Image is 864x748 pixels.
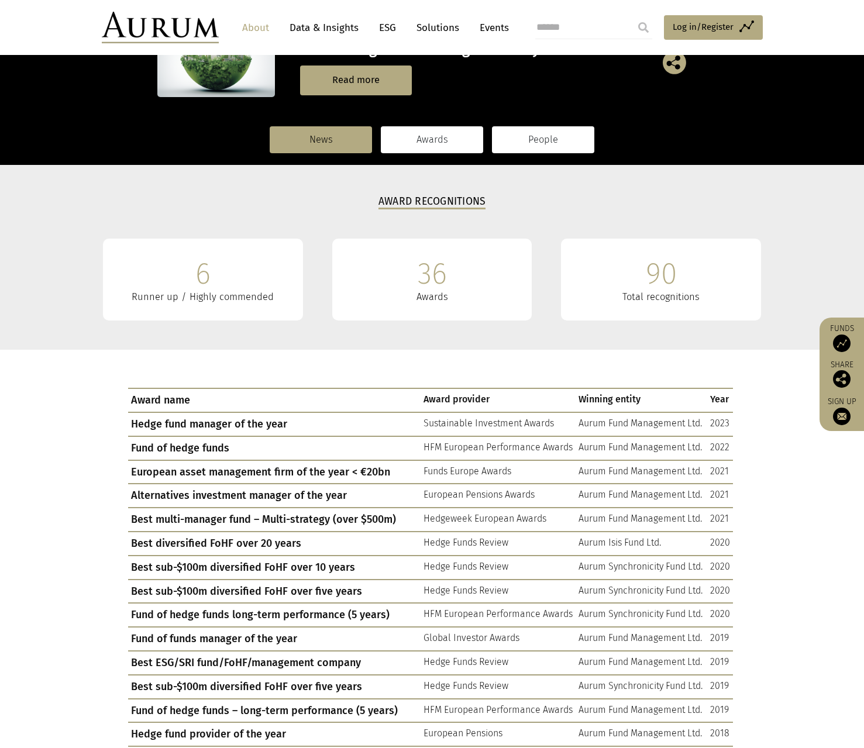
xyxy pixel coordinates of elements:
[833,408,851,425] img: Sign up to our newsletter
[284,17,364,39] a: Data & Insights
[707,722,733,746] td: 2018
[421,722,576,746] td: European Pensions
[664,15,763,40] a: Log in/Register
[576,603,707,627] td: Aurum Synchronicity Fund Ltd.
[646,256,677,291] div: 90
[632,16,655,39] input: Submit
[373,17,402,39] a: ESG
[576,532,707,556] td: Aurum Isis Fund Ltd.
[128,651,421,675] td: Best ESG/SRI fund/FoHF/management company
[128,508,421,532] td: Best multi-manager fund – Multi-strategy (over $500m)
[576,388,707,412] td: Winning entity
[421,627,576,651] td: Global Investor Awards
[833,370,851,388] img: Share this post
[707,484,733,508] td: 2021
[418,256,447,291] div: 36
[350,291,515,303] div: Awards
[707,699,733,723] td: 2019
[421,484,576,508] td: European Pensions Awards
[707,556,733,580] td: 2020
[421,508,576,532] td: Hedgeweek European Awards
[270,126,372,153] a: News
[121,291,285,303] div: Runner up / Highly commended
[421,388,576,412] td: Award provider
[707,651,733,675] td: 2019
[421,436,576,460] td: HFM European Performance Awards
[128,460,421,484] td: European asset management firm of the year < €20bn
[474,17,509,39] a: Events
[707,388,733,412] td: Year
[576,627,707,651] td: Aurum Fund Management Ltd.
[707,603,733,627] td: 2020
[576,580,707,604] td: Aurum Synchronicity Fund Ltd.
[411,17,465,39] a: Solutions
[102,12,219,43] img: Aurum
[492,126,594,153] a: People
[707,627,733,651] td: 2019
[707,580,733,604] td: 2020
[421,460,576,484] td: Funds Europe Awards
[576,722,707,746] td: Aurum Fund Management Ltd.
[300,66,412,95] a: Read more
[707,508,733,532] td: 2021
[576,508,707,532] td: Aurum Fund Management Ltd.
[421,675,576,699] td: Hedge Funds Review
[576,412,707,436] td: Aurum Fund Management Ltd.
[128,627,421,651] td: Fund of funds manager of the year
[421,412,576,436] td: Sustainable Investment Awards
[707,436,733,460] td: 2022
[128,436,421,460] td: Fund of hedge funds
[195,256,211,291] div: 6
[707,412,733,436] td: 2023
[128,532,421,556] td: Best diversified FoHF over 20 years
[825,397,858,425] a: Sign up
[381,126,483,153] a: Awards
[128,556,421,580] td: Best sub-$100m diversified FoHF over 10 years
[128,675,421,699] td: Best sub-$100m diversified FoHF over five years
[128,412,421,436] td: Hedge fund manager of the year
[576,460,707,484] td: Aurum Fund Management Ltd.
[128,699,421,723] td: Fund of hedge funds – long-term performance (5 years)
[421,556,576,580] td: Hedge Funds Review
[825,323,858,352] a: Funds
[576,436,707,460] td: Aurum Fund Management Ltd.
[833,335,851,352] img: Access Funds
[128,722,421,746] td: Hedge fund provider of the year
[576,675,707,699] td: Aurum Synchronicity Fund Ltd.
[707,532,733,556] td: 2020
[673,20,734,34] span: Log in/Register
[421,580,576,604] td: Hedge Funds Review
[236,17,275,39] a: About
[576,484,707,508] td: Aurum Fund Management Ltd.
[421,603,576,627] td: HFM European Performance Awards
[421,651,576,675] td: Hedge Funds Review
[707,675,733,699] td: 2019
[128,580,421,604] td: Best sub-$100m diversified FoHF over five years
[128,603,421,627] td: Fund of hedge funds long-term performance (5 years)
[128,388,421,412] td: Award name
[378,195,486,209] h3: Award Recognitions
[707,460,733,484] td: 2021
[825,361,858,388] div: Share
[421,699,576,723] td: HFM European Performance Awards
[576,556,707,580] td: Aurum Synchronicity Fund Ltd.
[421,532,576,556] td: Hedge Funds Review
[128,484,421,508] td: Alternatives investment manager of the year
[579,291,743,303] div: Total recognitions
[576,651,707,675] td: Aurum Fund Management Ltd.
[576,699,707,723] td: Aurum Fund Management Ltd.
